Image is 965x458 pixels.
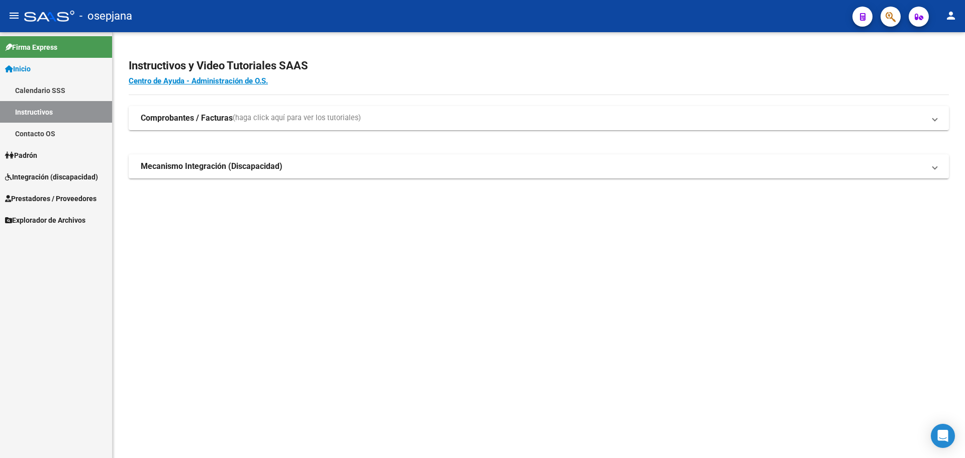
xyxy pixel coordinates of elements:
strong: Comprobantes / Facturas [141,113,233,124]
span: - osepjana [79,5,132,27]
div: Open Intercom Messenger [931,424,955,448]
mat-expansion-panel-header: Mecanismo Integración (Discapacidad) [129,154,949,178]
span: Prestadores / Proveedores [5,193,96,204]
a: Centro de Ayuda - Administración de O.S. [129,76,268,85]
strong: Mecanismo Integración (Discapacidad) [141,161,282,172]
mat-expansion-panel-header: Comprobantes / Facturas(haga click aquí para ver los tutoriales) [129,106,949,130]
span: Explorador de Archivos [5,215,85,226]
span: Inicio [5,63,31,74]
mat-icon: person [945,10,957,22]
h2: Instructivos y Video Tutoriales SAAS [129,56,949,75]
span: Padrón [5,150,37,161]
span: Integración (discapacidad) [5,171,98,182]
span: (haga click aquí para ver los tutoriales) [233,113,361,124]
mat-icon: menu [8,10,20,22]
span: Firma Express [5,42,57,53]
